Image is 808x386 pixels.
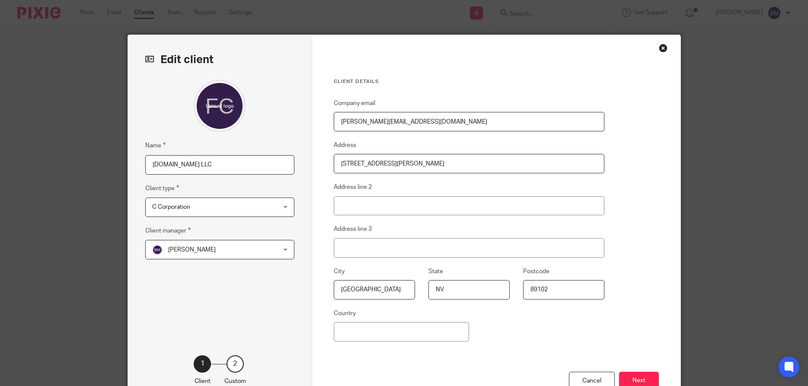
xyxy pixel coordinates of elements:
label: Address [334,141,356,150]
img: svg%3E [152,245,163,255]
label: State [428,267,443,276]
h3: Client details [334,78,605,85]
label: Client type [145,183,179,193]
label: Company email [334,99,375,108]
h2: Edit client [145,52,294,67]
label: Address line 2 [334,183,372,191]
span: C Corporation [152,204,190,210]
div: Close this dialog window [659,44,667,52]
span: [PERSON_NAME] [168,247,216,253]
label: Address line 3 [334,225,372,233]
label: Client manager [145,226,191,236]
label: City [334,267,345,276]
label: Country [334,309,356,318]
div: 1 [194,355,211,373]
label: Postcode [523,267,549,276]
label: Name [145,140,166,150]
div: 2 [227,355,244,373]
